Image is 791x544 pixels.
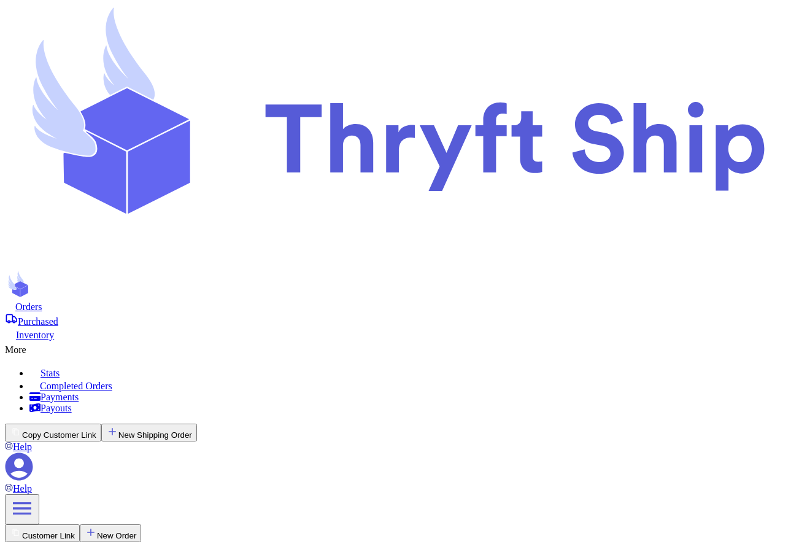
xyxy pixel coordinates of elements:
button: Customer Link [5,524,80,542]
a: Payouts [29,403,786,414]
div: More [5,341,786,356]
button: New Order [80,524,141,542]
a: Completed Orders [29,379,786,392]
span: Help [13,483,32,494]
a: Help [5,441,32,452]
button: Copy Customer Link [5,424,101,441]
a: Stats [29,365,786,379]
a: Payments [29,392,786,403]
a: Help [5,483,32,494]
a: Inventory [5,327,786,341]
button: New Shipping Order [101,424,197,441]
a: Purchased [5,313,786,327]
span: Help [13,441,32,452]
a: Orders [5,300,786,313]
